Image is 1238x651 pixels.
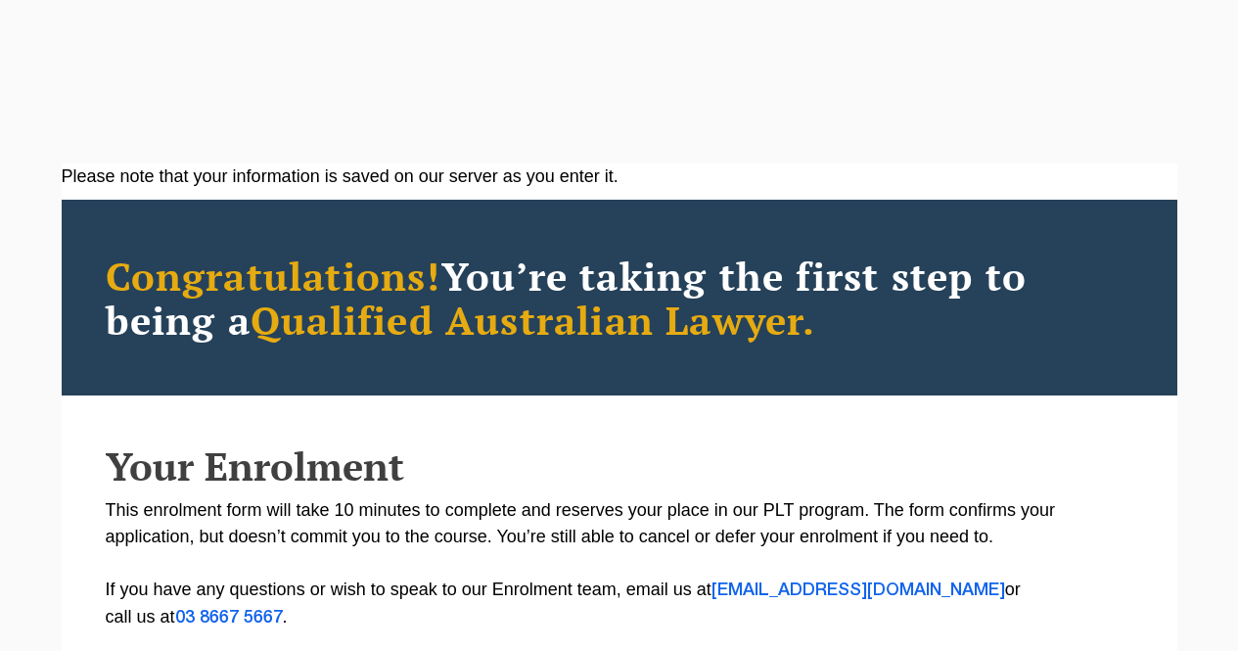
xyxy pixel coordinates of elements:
div: Please note that your information is saved on our server as you enter it. [62,163,1177,190]
span: Congratulations! [106,250,441,302]
p: This enrolment form will take 10 minutes to complete and reserves your place in our PLT program. ... [106,497,1133,631]
a: 03 8667 5667 [175,610,283,626]
h2: You’re taking the first step to being a [106,254,1133,342]
a: [EMAIL_ADDRESS][DOMAIN_NAME] [711,582,1005,598]
h2: Your Enrolment [106,444,1133,488]
span: Qualified Australian Lawyer. [251,294,816,346]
